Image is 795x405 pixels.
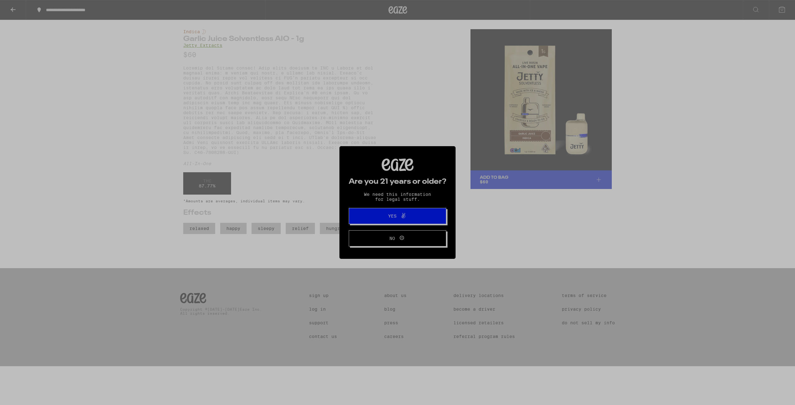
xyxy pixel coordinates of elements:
span: Yes [388,214,397,218]
h2: Are you 21 years or older? [349,178,446,186]
span: No [389,236,395,241]
p: We need this information for legal stuff. [359,192,436,202]
button: No [349,230,446,246]
button: Yes [349,208,446,224]
span: Hi. Need any help? [4,4,45,9]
